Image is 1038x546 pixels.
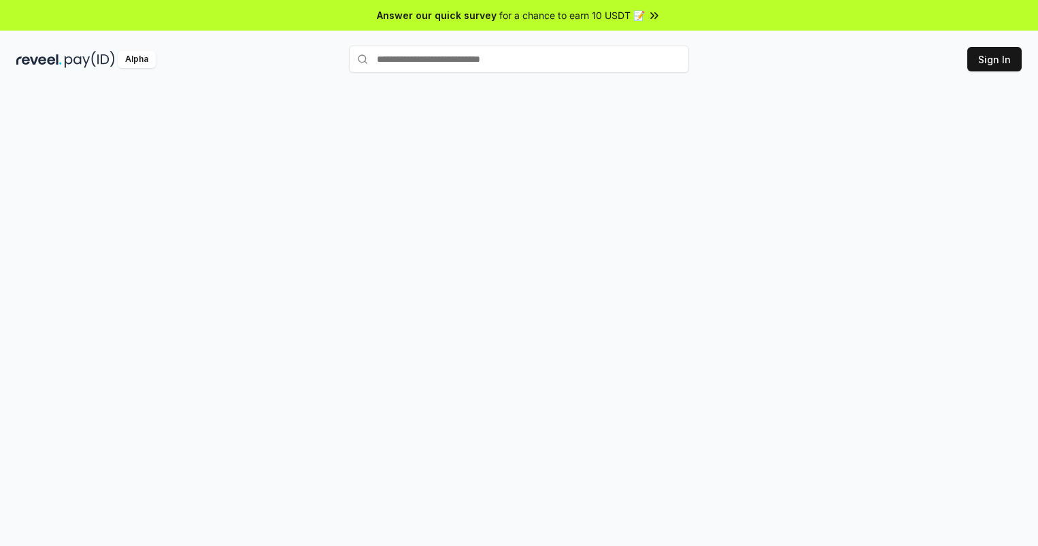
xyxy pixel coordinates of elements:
span: Answer our quick survey [377,8,497,22]
button: Sign In [967,47,1022,71]
img: reveel_dark [16,51,62,68]
span: for a chance to earn 10 USDT 📝 [499,8,645,22]
div: Alpha [118,51,156,68]
img: pay_id [65,51,115,68]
